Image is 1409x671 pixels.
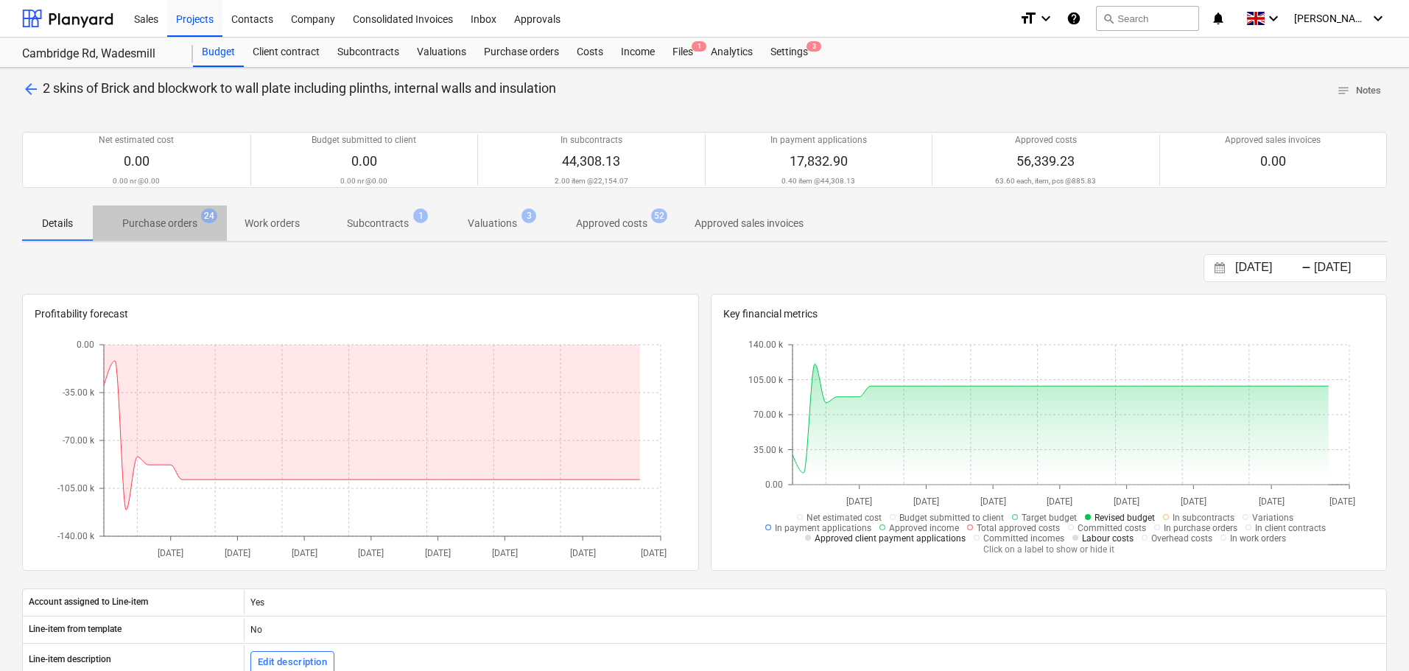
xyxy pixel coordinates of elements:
span: 3 [807,41,821,52]
div: Income [612,38,664,67]
tspan: 140.00 k [748,340,784,350]
span: Overhead costs [1151,533,1212,544]
div: Yes [244,591,1386,614]
iframe: Chat Widget [1335,600,1409,671]
span: 17,832.90 [790,153,848,169]
a: Client contract [244,38,328,67]
div: Purchase orders [475,38,568,67]
p: Line-item from template [29,623,122,636]
span: 56,339.23 [1016,153,1075,169]
tspan: [DATE] [1329,496,1355,506]
span: In payment applications [775,523,871,533]
span: arrow_back [22,80,40,98]
tspan: [DATE] [980,496,1006,506]
span: [PERSON_NAME] [1294,13,1368,24]
p: Key financial metrics [723,306,1375,322]
div: Valuations [408,38,475,67]
span: 52 [651,208,667,223]
p: Net estimated cost [99,134,174,147]
tspan: [DATE] [225,547,250,558]
span: Budget submitted to client [899,513,1004,523]
tspan: [DATE] [359,547,384,558]
span: In subcontracts [1173,513,1234,523]
div: Cambridge Rd, Wadesmill [22,46,175,62]
p: Details [40,216,75,231]
p: In subcontracts [561,134,622,147]
span: search [1103,13,1114,24]
div: Subcontracts [328,38,408,67]
a: Settings3 [762,38,817,67]
span: 3 [521,208,536,223]
i: keyboard_arrow_down [1265,10,1282,27]
tspan: 105.00 k [748,374,784,384]
i: keyboard_arrow_down [1369,10,1387,27]
tspan: [DATE] [158,547,184,558]
tspan: [DATE] [425,547,451,558]
a: Budget [193,38,244,67]
p: 2.00 item @ 22,154.07 [555,176,628,186]
span: In work orders [1230,533,1286,544]
span: 44,308.13 [562,153,620,169]
tspan: [DATE] [641,547,667,558]
span: Revised budget [1094,513,1155,523]
p: Line-item description [29,653,111,666]
p: Valuations [468,216,517,231]
p: Approved sales invoices [695,216,804,231]
tspan: [DATE] [1259,496,1285,506]
button: Notes [1331,80,1387,102]
tspan: [DATE] [292,547,317,558]
tspan: [DATE] [570,547,596,558]
span: 24 [201,208,217,223]
i: format_size [1019,10,1037,27]
div: No [244,618,1386,642]
span: In client contracts [1255,523,1326,533]
span: 0.00 [351,153,377,169]
p: In payment applications [770,134,867,147]
p: Click on a label to show or hide it [748,544,1349,556]
i: notifications [1211,10,1226,27]
div: - [1301,264,1311,273]
tspan: -35.00 k [63,387,95,398]
tspan: [DATE] [1181,496,1206,506]
i: Knowledge base [1067,10,1081,27]
tspan: 70.00 k [753,410,784,420]
span: 0.00 [124,153,150,169]
tspan: 0.00 [77,340,94,350]
tspan: 35.00 k [753,444,784,454]
p: Work orders [245,216,300,231]
p: Approved sales invoices [1225,134,1321,147]
a: Files1 [664,38,702,67]
span: Approved client payment applications [815,533,966,544]
a: Analytics [702,38,762,67]
p: Approved costs [1015,134,1077,147]
span: Target budget [1022,513,1077,523]
span: In purchase orders [1164,523,1237,533]
p: Purchase orders [122,216,197,231]
button: Interact with the calendar and add the check-in date for your trip. [1207,260,1232,277]
input: End Date [1311,258,1386,278]
span: Total approved costs [977,523,1060,533]
a: Costs [568,38,612,67]
i: keyboard_arrow_down [1037,10,1055,27]
span: Committed costs [1078,523,1146,533]
tspan: [DATE] [913,496,939,506]
p: 0.40 item @ 44,308.13 [781,176,855,186]
div: Settings [762,38,817,67]
p: Account assigned to Line-item [29,596,148,608]
span: 1 [413,208,428,223]
tspan: [DATE] [1047,496,1072,506]
p: Subcontracts [347,216,409,231]
span: notes [1337,84,1350,97]
p: 63.60 each, item, pcs @ 885.83 [995,176,1096,186]
span: 1 [692,41,706,52]
tspan: [DATE] [492,547,518,558]
p: Budget submitted to client [312,134,416,147]
tspan: -140.00 k [57,531,95,541]
p: Profitability forecast [35,306,686,322]
button: Search [1096,6,1199,31]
